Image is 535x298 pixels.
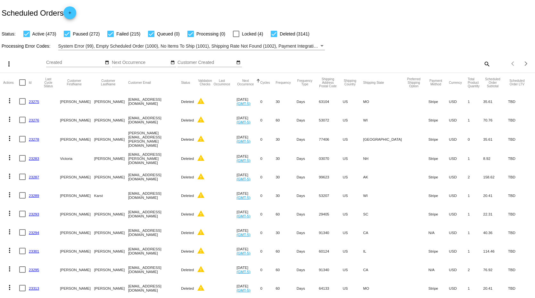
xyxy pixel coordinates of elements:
[508,79,526,86] button: Change sorting for LifetimeValue
[468,223,483,242] mat-cell: 1
[276,223,296,242] mat-cell: 30
[236,129,260,149] mat-cell: [DATE]
[60,129,94,149] mat-cell: [PERSON_NAME]
[236,139,250,143] a: (GMT-5)
[343,260,363,279] mat-cell: US
[508,223,532,242] mat-cell: TBD
[236,279,260,297] mat-cell: [DATE]
[29,268,39,272] a: 23295
[468,186,483,205] mat-cell: 1
[6,115,13,123] mat-icon: more_vert
[468,111,483,129] mat-cell: 1
[94,149,128,168] mat-cell: [PERSON_NAME]
[260,186,276,205] mat-cell: 0
[236,251,250,255] a: (GMT-5)
[468,279,483,297] mat-cell: 1
[236,79,254,86] button: Change sorting for NextOccurrenceUtc
[197,247,205,255] mat-icon: warning
[428,260,449,279] mat-cell: N/A
[94,92,128,111] mat-cell: [PERSON_NAME]
[260,149,276,168] mat-cell: 0
[94,260,128,279] mat-cell: [PERSON_NAME]
[181,249,194,253] span: Deleted
[236,120,250,124] a: (GMT-5)
[276,129,296,149] mat-cell: 30
[128,223,181,242] mat-cell: [EMAIL_ADDRESS][DOMAIN_NAME]
[276,205,296,223] mat-cell: 60
[297,205,319,223] mat-cell: Days
[483,260,508,279] mat-cell: 76.92
[449,223,468,242] mat-cell: USD
[29,231,39,235] a: 23294
[128,186,181,205] mat-cell: [EMAIL_ADDRESS][DOMAIN_NAME]
[128,168,181,186] mat-cell: [EMAIL_ADDRESS][DOMAIN_NAME]
[343,79,358,86] button: Change sorting for ShippingCountry
[197,284,205,292] mat-icon: warning
[29,81,31,84] button: Change sorting for Id
[60,149,94,168] mat-cell: Victoria
[94,279,128,297] mat-cell: [PERSON_NAME]
[197,135,205,143] mat-icon: warning
[319,129,342,149] mat-cell: 77406
[260,111,276,129] mat-cell: 0
[343,205,363,223] mat-cell: US
[94,242,128,260] mat-cell: [PERSON_NAME]
[29,175,39,179] a: 23287
[449,92,468,111] mat-cell: USD
[428,223,449,242] mat-cell: N/A
[60,168,94,186] mat-cell: [PERSON_NAME]
[197,173,205,180] mat-icon: warning
[276,186,296,205] mat-cell: 30
[280,30,309,38] span: Deleted (3141)
[128,129,181,149] mat-cell: [PERSON_NAME][EMAIL_ADDRESS][PERSON_NAME][DOMAIN_NAME]
[60,111,94,129] mat-cell: [PERSON_NAME]
[297,168,319,186] mat-cell: Days
[319,223,342,242] mat-cell: 91340
[508,92,532,111] mat-cell: TBD
[197,210,205,217] mat-icon: warning
[236,101,250,106] a: (GMT-5)
[363,149,405,168] mat-cell: NH
[343,279,363,297] mat-cell: US
[181,175,194,179] span: Deleted
[449,205,468,223] mat-cell: USD
[2,31,16,36] span: Status:
[236,214,250,218] a: (GMT-5)
[508,129,532,149] mat-cell: TBD
[428,79,443,86] button: Change sorting for PaymentMethod.Type
[116,30,140,38] span: Failed (215)
[363,111,405,129] mat-cell: WI
[319,205,342,223] mat-cell: 29405
[6,191,13,199] mat-icon: more_vert
[276,279,296,297] mat-cell: 60
[428,149,449,168] mat-cell: Stripe
[236,205,260,223] mat-cell: [DATE]
[236,288,250,292] a: (GMT-5)
[468,168,483,186] mat-cell: 2
[6,284,13,291] mat-icon: more_vert
[297,92,319,111] mat-cell: Days
[319,186,342,205] mat-cell: 53207
[197,191,205,199] mat-icon: warning
[363,279,405,297] mat-cell: MO
[343,111,363,129] mat-cell: US
[236,195,250,200] a: (GMT-5)
[343,129,363,149] mat-cell: US
[449,129,468,149] mat-cell: USD
[319,242,342,260] mat-cell: 60124
[483,92,508,111] mat-cell: 35.61
[29,156,39,161] a: 23283
[6,172,13,180] mat-icon: more_vert
[363,205,405,223] mat-cell: SC
[483,129,508,149] mat-cell: 35.61
[468,205,483,223] mat-cell: 1
[449,111,468,129] mat-cell: USD
[260,92,276,111] mat-cell: 0
[29,99,39,104] a: 23275
[157,30,180,38] span: Queued (0)
[428,279,449,297] mat-cell: Stripe
[60,92,94,111] mat-cell: [PERSON_NAME]
[276,149,296,168] mat-cell: 30
[297,129,319,149] mat-cell: Days
[29,249,39,253] a: 23301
